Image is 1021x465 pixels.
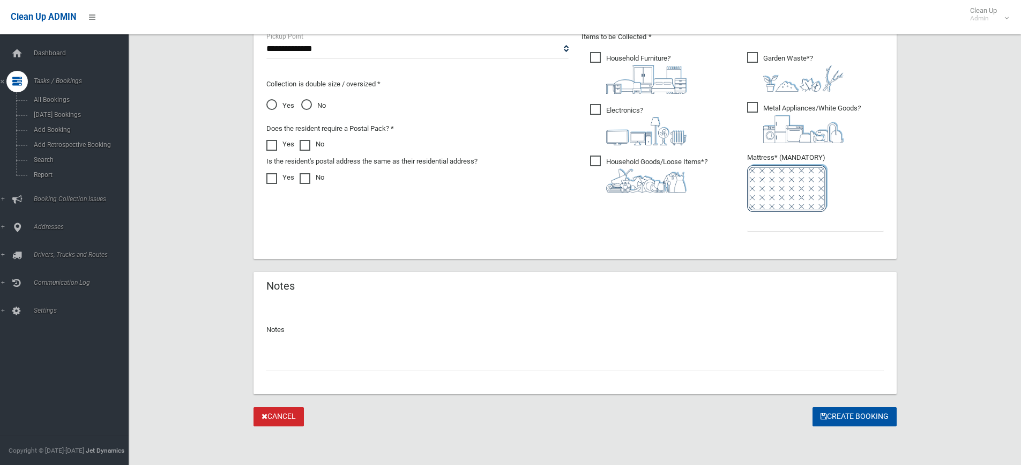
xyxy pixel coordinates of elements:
[970,14,997,23] small: Admin
[11,12,76,22] span: Clean Up ADMIN
[965,6,1008,23] span: Clean Up
[763,54,844,92] i: ?
[747,52,844,92] span: Garden Waste*
[266,99,294,112] span: Yes
[763,65,844,92] img: 4fd8a5c772b2c999c83690221e5242e0.png
[31,251,137,259] span: Drivers, Trucks and Routes
[31,141,128,149] span: Add Retrospective Booking
[747,164,828,212] img: e7408bece873d2c1783593a074e5cb2f.png
[266,122,394,135] label: Does the resident require a Postal Pack? *
[300,138,324,151] label: No
[606,117,687,145] img: 394712a680b73dbc3d2a6a3a7ffe5a07.png
[606,158,707,193] i: ?
[31,156,128,164] span: Search
[86,447,124,454] strong: Jet Dynamics
[9,447,84,454] span: Copyright © [DATE]-[DATE]
[763,104,861,143] i: ?
[254,276,308,297] header: Notes
[31,279,137,286] span: Communication Log
[813,407,897,427] button: Create Booking
[31,171,128,179] span: Report
[31,223,137,231] span: Addresses
[31,96,128,104] span: All Bookings
[301,99,326,112] span: No
[763,115,844,143] img: 36c1b0289cb1767239cdd3de9e694f19.png
[31,126,128,134] span: Add Booking
[300,171,324,184] label: No
[31,307,137,314] span: Settings
[31,195,137,203] span: Booking Collection Issues
[266,138,294,151] label: Yes
[266,323,884,336] p: Notes
[582,31,884,43] p: Items to be Collected *
[266,78,569,91] p: Collection is double size / oversized *
[31,111,128,119] span: [DATE] Bookings
[747,153,884,212] span: Mattress* (MANDATORY)
[606,54,687,94] i: ?
[590,156,707,193] span: Household Goods/Loose Items*
[606,168,687,193] img: b13cc3517677393f34c0a387616ef184.png
[590,104,687,145] span: Electronics
[31,77,137,85] span: Tasks / Bookings
[31,49,137,57] span: Dashboard
[606,106,687,145] i: ?
[266,155,478,168] label: Is the resident's postal address the same as their residential address?
[606,65,687,94] img: aa9efdbe659d29b613fca23ba79d85cb.png
[747,102,861,143] span: Metal Appliances/White Goods
[254,407,304,427] a: Cancel
[266,171,294,184] label: Yes
[590,52,687,94] span: Household Furniture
